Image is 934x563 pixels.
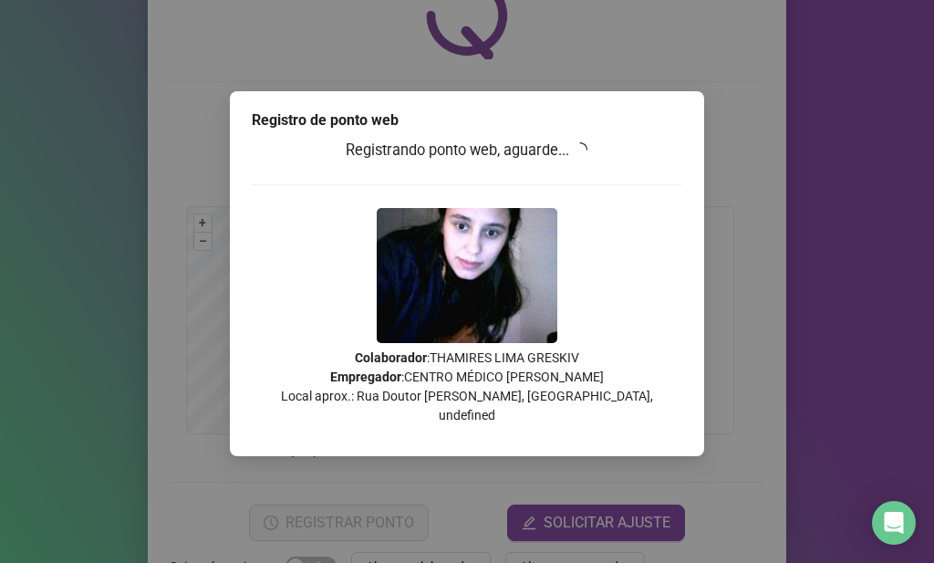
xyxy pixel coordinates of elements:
strong: Colaborador [355,350,427,365]
img: 9k= [377,208,557,343]
div: Registro de ponto web [252,109,682,131]
p: : THAMIRES LIMA GRESKIV : CENTRO MÉDICO [PERSON_NAME] Local aprox.: Rua Doutor [PERSON_NAME], [GE... [252,349,682,425]
div: Open Intercom Messenger [872,501,916,545]
strong: Empregador [330,370,401,384]
span: loading [573,141,589,158]
h3: Registrando ponto web, aguarde... [252,139,682,162]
